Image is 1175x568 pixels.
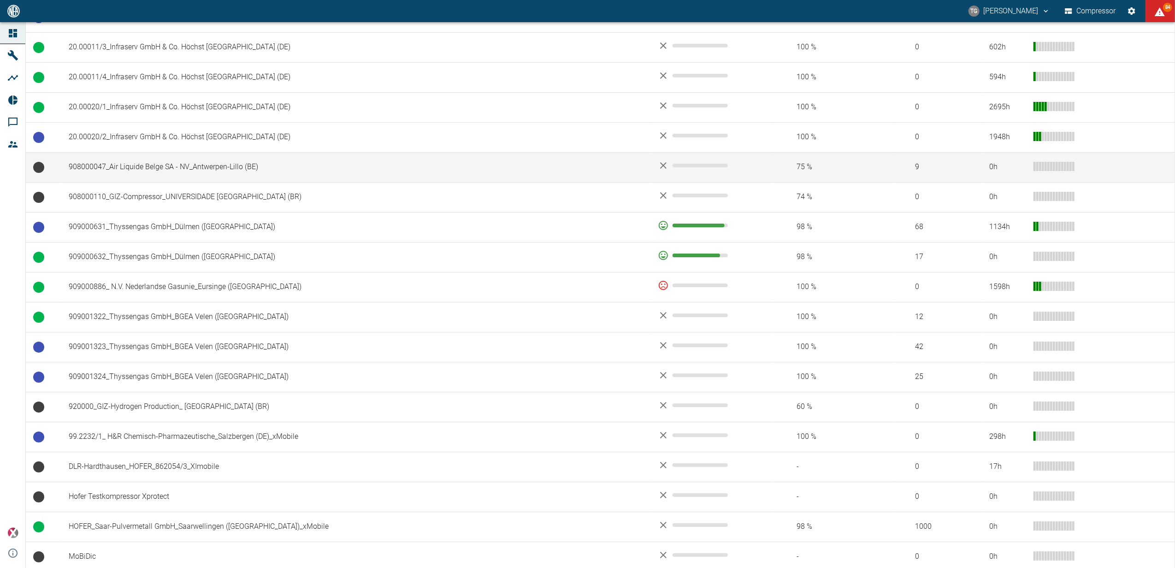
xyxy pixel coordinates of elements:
[33,312,44,323] span: Betrieb
[33,102,44,113] span: Betrieb
[900,222,974,232] span: 68
[33,252,44,263] span: Betrieb
[782,72,886,83] span: 100 %
[782,491,886,502] span: -
[658,220,767,231] div: 94 %
[989,491,1026,502] div: 0 h
[900,521,974,532] span: 1000
[782,402,886,412] span: 60 %
[61,212,650,242] td: 909000631_Thyssengas GmbH_Dülmen ([GEOGRAPHIC_DATA])
[900,402,974,412] span: 0
[782,282,886,292] span: 100 %
[900,432,974,442] span: 0
[989,551,1026,562] div: 0 h
[33,342,44,353] span: Betriebsbereit
[33,521,44,532] span: Betrieb
[6,5,21,17] img: logo
[989,102,1026,112] div: 2695 h
[658,400,767,411] div: No data
[658,490,767,501] div: No data
[989,282,1026,292] div: 1598 h
[33,162,44,173] span: Keine Daten
[900,252,974,262] span: 17
[989,72,1026,83] div: 594 h
[658,340,767,351] div: No data
[989,402,1026,412] div: 0 h
[782,551,886,562] span: -
[989,42,1026,53] div: 602 h
[989,342,1026,352] div: 0 h
[900,132,974,142] span: 0
[967,3,1051,19] button: thomas.gregoir@neuman-esser.com
[61,392,650,422] td: 920000_GIZ-Hydrogen Production_ [GEOGRAPHIC_DATA] (BR)
[658,520,767,531] div: No data
[658,550,767,561] div: No data
[61,332,650,362] td: 909001323_Thyssengas GmbH_BGEA Velen ([GEOGRAPHIC_DATA])
[61,152,650,182] td: 908000047_Air Liquide Belge SA - NV_Antwerpen-Lillo (BE)
[7,527,18,538] img: Xplore Logo
[61,272,650,302] td: 909000886_ N.V. Nederlandse Gasunie_Eursinge ([GEOGRAPHIC_DATA])
[658,250,767,261] div: 86 %
[900,72,974,83] span: 0
[989,192,1026,202] div: 0 h
[782,132,886,142] span: 100 %
[782,312,886,322] span: 100 %
[900,102,974,112] span: 0
[782,432,886,442] span: 100 %
[658,160,767,171] div: No data
[61,92,650,122] td: 20.00020/1_Infraserv GmbH & Co. Höchst [GEOGRAPHIC_DATA] (DE)
[33,402,44,413] span: Keine Daten
[900,312,974,322] span: 12
[61,242,650,272] td: 909000632_Thyssengas GmbH_Dülmen ([GEOGRAPHIC_DATA])
[33,222,44,233] span: Betriebsbereit
[782,162,886,172] span: 75 %
[782,102,886,112] span: 100 %
[989,521,1026,532] div: 0 h
[61,302,650,332] td: 909001322_Thyssengas GmbH_BGEA Velen ([GEOGRAPHIC_DATA])
[782,252,886,262] span: 98 %
[33,192,44,203] span: Keine Daten
[658,280,767,291] div: 0 %
[33,282,44,293] span: Betrieb
[33,551,44,562] span: Keine Daten
[61,452,650,482] td: DLR-Hardthausen_HOFER_862054/3_XImobile
[1123,3,1140,19] button: Einstellungen
[658,370,767,381] div: No data
[61,512,650,542] td: HOFER_Saar-Pulvermetall GmbH_Saarwellingen ([GEOGRAPHIC_DATA])_xMobile
[900,551,974,562] span: 0
[658,100,767,111] div: No data
[782,42,886,53] span: 100 %
[989,432,1026,442] div: 298 h
[61,362,650,392] td: 909001324_Thyssengas GmbH_BGEA Velen ([GEOGRAPHIC_DATA])
[61,32,650,62] td: 20.00011/3_Infraserv GmbH & Co. Höchst [GEOGRAPHIC_DATA] (DE)
[782,222,886,232] span: 98 %
[968,6,980,17] div: TG
[900,342,974,352] span: 42
[61,482,650,512] td: Hofer Testkompressor Xprotect
[61,122,650,152] td: 20.00020/2_Infraserv GmbH & Co. Höchst [GEOGRAPHIC_DATA] (DE)
[989,222,1026,232] div: 1134 h
[782,461,886,472] span: -
[33,491,44,503] span: Keine Daten
[989,461,1026,472] div: 17 h
[900,162,974,172] span: 9
[989,132,1026,142] div: 1948 h
[782,521,886,532] span: 98 %
[61,62,650,92] td: 20.00011/4_Infraserv GmbH & Co. Höchst [GEOGRAPHIC_DATA] (DE)
[61,182,650,212] td: 908000110_GIZ-Compressor_UNIVERSIDADE [GEOGRAPHIC_DATA] (BR)
[782,192,886,202] span: 74 %
[658,460,767,471] div: No data
[900,491,974,502] span: 0
[33,461,44,473] span: Keine Daten
[900,282,974,292] span: 0
[989,252,1026,262] div: 0 h
[33,132,44,143] span: Betriebsbereit
[782,342,886,352] span: 100 %
[33,432,44,443] span: Betriebsbereit
[1163,3,1172,12] span: 84
[782,372,886,382] span: 100 %
[900,461,974,472] span: 0
[900,372,974,382] span: 25
[658,190,767,201] div: No data
[61,422,650,452] td: 99.2232/1_ H&R Chemisch-Pharmazeutische_Salzbergen (DE)_xMobile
